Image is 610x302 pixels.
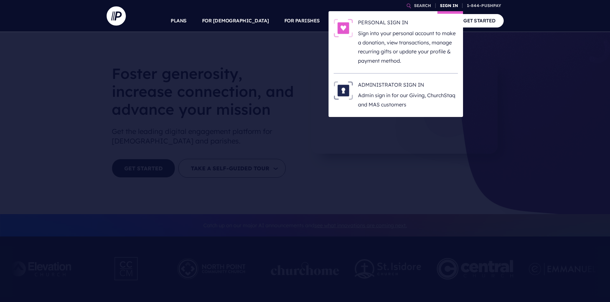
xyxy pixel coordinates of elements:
a: FOR [DEMOGRAPHIC_DATA] [202,10,269,32]
h6: ADMINISTRATOR SIGN IN [358,81,458,91]
img: ADMINISTRATOR SIGN IN - Illustration [334,81,353,100]
a: GET STARTED [455,14,504,27]
p: Sign into your personal account to make a donation, view transactions, manage recurring gifts or ... [358,29,458,66]
img: PERSONAL SIGN IN - Illustration [334,19,353,37]
a: PLANS [171,10,187,32]
a: PERSONAL SIGN IN - Illustration PERSONAL SIGN IN Sign into your personal account to make a donati... [334,19,458,66]
a: SOLUTIONS [335,10,364,32]
h6: PERSONAL SIGN IN [358,19,458,28]
a: FOR PARISHES [284,10,320,32]
a: ADMINISTRATOR SIGN IN - Illustration ADMINISTRATOR SIGN IN Admin sign in for our Giving, ChurchSt... [334,81,458,109]
a: EXPLORE [379,10,401,32]
p: Admin sign in for our Giving, ChurchStaq and MAS customers [358,91,458,109]
a: COMPANY [417,10,440,32]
